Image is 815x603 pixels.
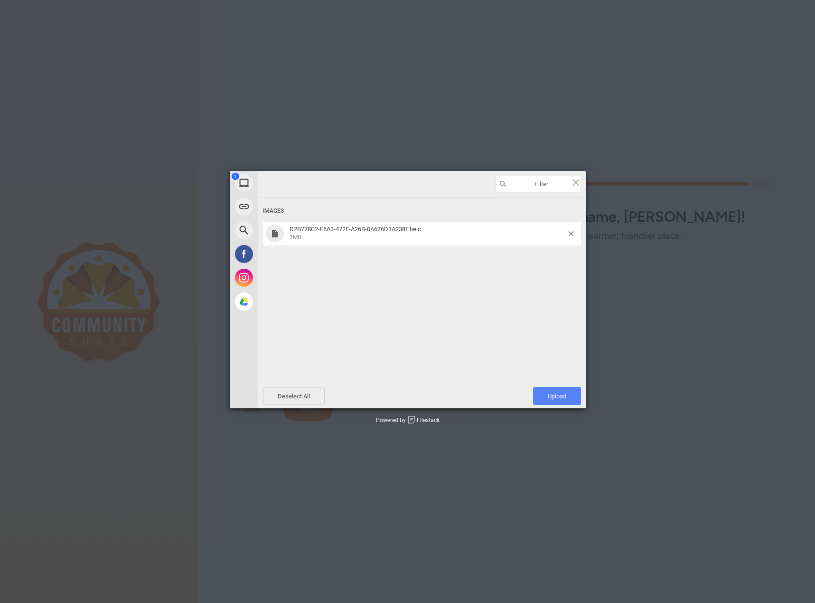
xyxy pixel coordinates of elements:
[290,226,421,233] span: D2B778C2-E6A3-472E-A26B-0A676D1A238F.heic
[263,202,581,220] div: Images
[571,177,581,188] span: Click here or hit ESC to close picker
[263,387,325,405] span: Deselect All
[376,416,440,424] div: Powered by Filestack
[230,242,344,266] div: Facebook
[230,266,344,290] div: Instagram
[533,387,581,405] span: Upload
[230,195,344,218] div: Link (URL)
[230,290,344,313] div: Google Drive
[232,173,239,180] span: 1
[496,176,581,192] input: Filter
[230,171,344,195] div: My Device
[230,218,344,242] div: Web Search
[548,393,566,400] span: Upload
[290,234,301,241] span: 3MB
[287,226,569,241] span: D2B778C2-E6A3-472E-A26B-0A676D1A238F.heic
